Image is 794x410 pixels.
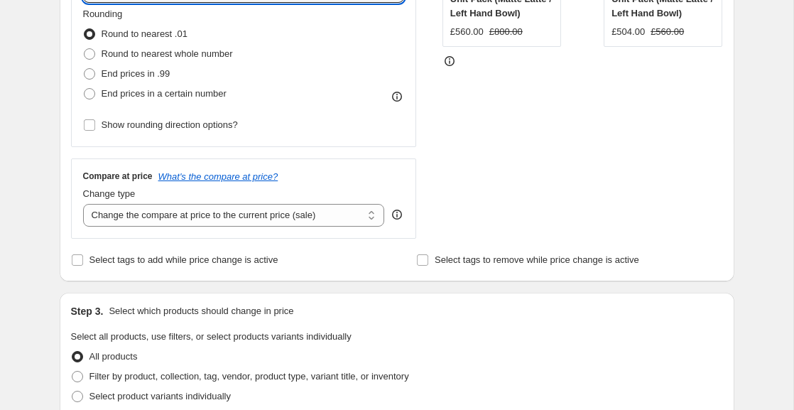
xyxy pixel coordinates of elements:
span: End prices in a certain number [102,88,227,99]
span: Round to nearest whole number [102,48,233,59]
span: Rounding [83,9,123,19]
span: End prices in .99 [102,68,170,79]
strike: £800.00 [489,25,523,39]
span: Filter by product, collection, tag, vendor, product type, variant title, or inventory [89,371,409,382]
div: £560.00 [450,25,484,39]
span: Select all products, use filters, or select products variants individually [71,331,352,342]
span: Show rounding direction options? [102,119,238,130]
span: Round to nearest .01 [102,28,187,39]
span: Select product variants individually [89,391,231,401]
p: Select which products should change in price [109,304,293,318]
h2: Step 3. [71,304,104,318]
div: £504.00 [611,25,645,39]
div: help [390,207,404,222]
span: Select tags to add while price change is active [89,254,278,265]
span: Change type [83,188,136,199]
button: What's the compare at price? [158,171,278,182]
span: All products [89,351,138,362]
strike: £560.00 [651,25,684,39]
span: Select tags to remove while price change is active [435,254,639,265]
h3: Compare at price [83,171,153,182]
